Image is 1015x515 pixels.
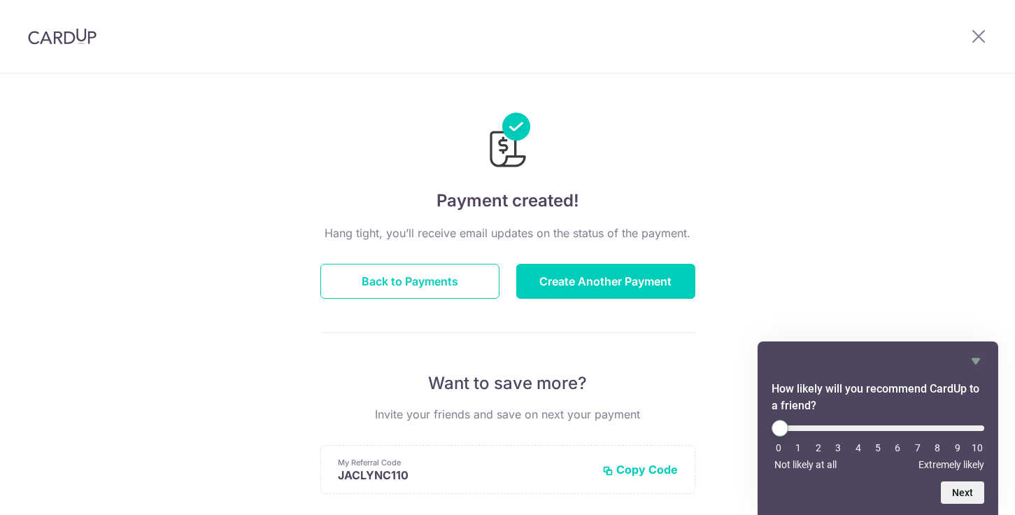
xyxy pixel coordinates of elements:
[516,264,695,299] button: Create Another Payment
[918,459,984,470] span: Extremely likely
[951,442,965,453] li: 9
[967,353,984,369] button: Hide survey
[320,225,695,241] p: Hang tight, you’ll receive email updates on the status of the payment.
[941,481,984,504] button: Next question
[320,406,695,423] p: Invite your friends and save on next your payment
[831,442,845,453] li: 3
[871,442,885,453] li: 5
[772,442,786,453] li: 0
[28,28,97,45] img: CardUp
[791,442,805,453] li: 1
[772,381,984,414] h2: How likely will you recommend CardUp to a friend? Select an option from 0 to 10, with 0 being Not...
[851,442,865,453] li: 4
[772,420,984,470] div: How likely will you recommend CardUp to a friend? Select an option from 0 to 10, with 0 being Not...
[338,468,591,482] p: JACLYNC110
[772,353,984,504] div: How likely will you recommend CardUp to a friend? Select an option from 0 to 10, with 0 being Not...
[890,442,904,453] li: 6
[930,442,944,453] li: 8
[338,457,591,468] p: My Referral Code
[485,113,530,171] img: Payments
[774,459,837,470] span: Not likely at all
[320,188,695,213] h4: Payment created!
[320,264,499,299] button: Back to Payments
[811,442,825,453] li: 2
[602,463,678,477] button: Copy Code
[320,372,695,395] p: Want to save more?
[970,442,984,453] li: 10
[911,442,925,453] li: 7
